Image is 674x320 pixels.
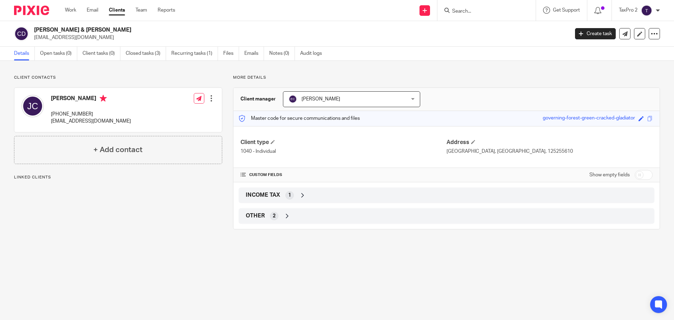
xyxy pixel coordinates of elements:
[619,7,637,14] p: TaxPro 2
[543,115,635,123] div: governing-forest-green-cracked-gladiator
[273,213,276,220] span: 2
[223,47,239,60] a: Files
[14,26,29,41] img: svg%3E
[21,95,44,117] img: svg%3E
[136,7,147,14] a: Team
[447,148,653,155] p: [GEOGRAPHIC_DATA], [GEOGRAPHIC_DATA], 125255610
[289,95,297,103] img: svg%3E
[87,7,98,14] a: Email
[244,47,264,60] a: Emails
[171,47,218,60] a: Recurring tasks (1)
[93,144,143,155] h4: + Add contact
[40,47,77,60] a: Open tasks (0)
[240,96,276,103] h3: Client manager
[34,26,458,34] h2: [PERSON_NAME] & [PERSON_NAME]
[14,47,35,60] a: Details
[269,47,295,60] a: Notes (0)
[100,95,107,102] i: Primary
[451,8,515,15] input: Search
[246,191,280,199] span: INCOME TAX
[553,8,580,13] span: Get Support
[51,111,131,118] p: [PHONE_NUMBER]
[109,7,125,14] a: Clients
[14,75,222,80] p: Client contacts
[641,5,652,16] img: svg%3E
[82,47,120,60] a: Client tasks (0)
[239,115,360,122] p: Master code for secure communications and files
[34,34,564,41] p: [EMAIL_ADDRESS][DOMAIN_NAME]
[246,212,265,220] span: OTHER
[288,192,291,199] span: 1
[240,148,447,155] p: 1040 - Individual
[51,95,131,104] h4: [PERSON_NAME]
[51,118,131,125] p: [EMAIL_ADDRESS][DOMAIN_NAME]
[65,7,76,14] a: Work
[233,75,660,80] p: More details
[240,172,447,178] h4: CUSTOM FIELDS
[158,7,175,14] a: Reports
[14,6,49,15] img: Pixie
[14,175,222,180] p: Linked clients
[126,47,166,60] a: Closed tasks (3)
[240,139,447,146] h4: Client type
[447,139,653,146] h4: Address
[575,28,616,39] a: Create task
[589,171,630,178] label: Show empty fields
[300,47,327,60] a: Audit logs
[302,97,340,102] span: [PERSON_NAME]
